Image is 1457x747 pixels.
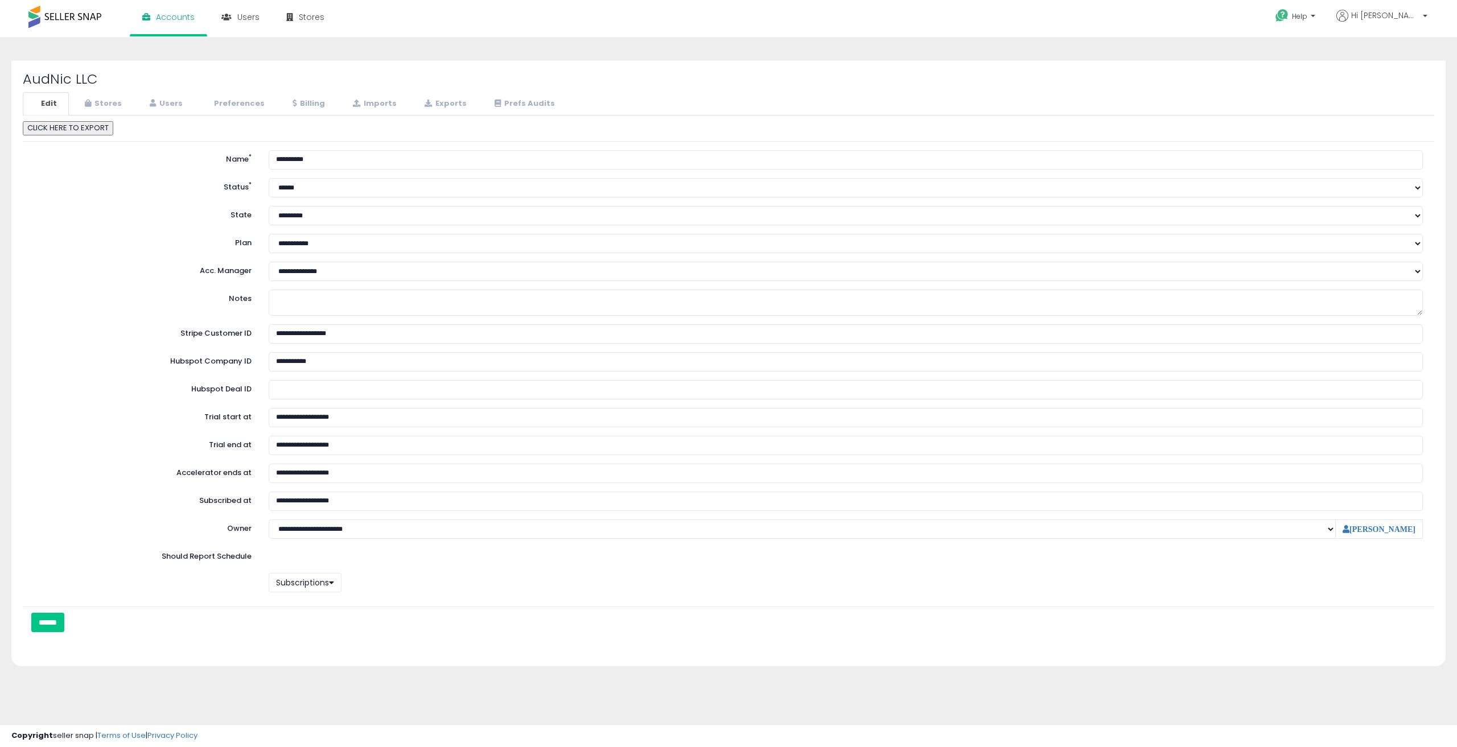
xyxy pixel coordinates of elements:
a: Preferences [196,92,277,115]
a: Prefs Audits [480,92,567,115]
label: Status [26,178,260,193]
i: Get Help [1275,9,1289,23]
label: Hubspot Company ID [26,352,260,367]
a: [PERSON_NAME] [1343,525,1415,533]
strong: Copyright [11,730,53,741]
label: Acc. Manager [26,262,260,276]
a: Exports [410,92,479,115]
div: seller snap | | [11,731,197,741]
span: Accounts [156,11,195,23]
label: Notes [26,290,260,304]
span: Hi [PERSON_NAME] [1351,10,1419,21]
label: Should Report Schedule [162,551,252,562]
a: Billing [278,92,337,115]
label: Owner [227,523,252,534]
label: Name [26,150,260,165]
label: Hubspot Deal ID [26,380,260,395]
a: Stores [70,92,134,115]
span: Users [237,11,260,23]
label: Trial end at [26,436,260,451]
label: Accelerator ends at [26,464,260,478]
label: Plan [26,234,260,249]
a: Users [135,92,195,115]
h2: AudNic LLC [23,72,1434,86]
a: Privacy Policy [147,730,197,741]
button: Subscriptions [269,573,341,592]
label: Trial start at [26,408,260,423]
a: Edit [23,92,69,115]
a: Terms of Use [97,730,146,741]
label: State [26,206,260,221]
span: Stores [299,11,324,23]
label: Subscribed at [26,492,260,506]
a: Imports [338,92,409,115]
span: Help [1292,11,1307,21]
button: CLICK HERE TO EXPORT [23,121,113,135]
a: Hi [PERSON_NAME] [1336,10,1427,35]
label: Stripe Customer ID [26,324,260,339]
